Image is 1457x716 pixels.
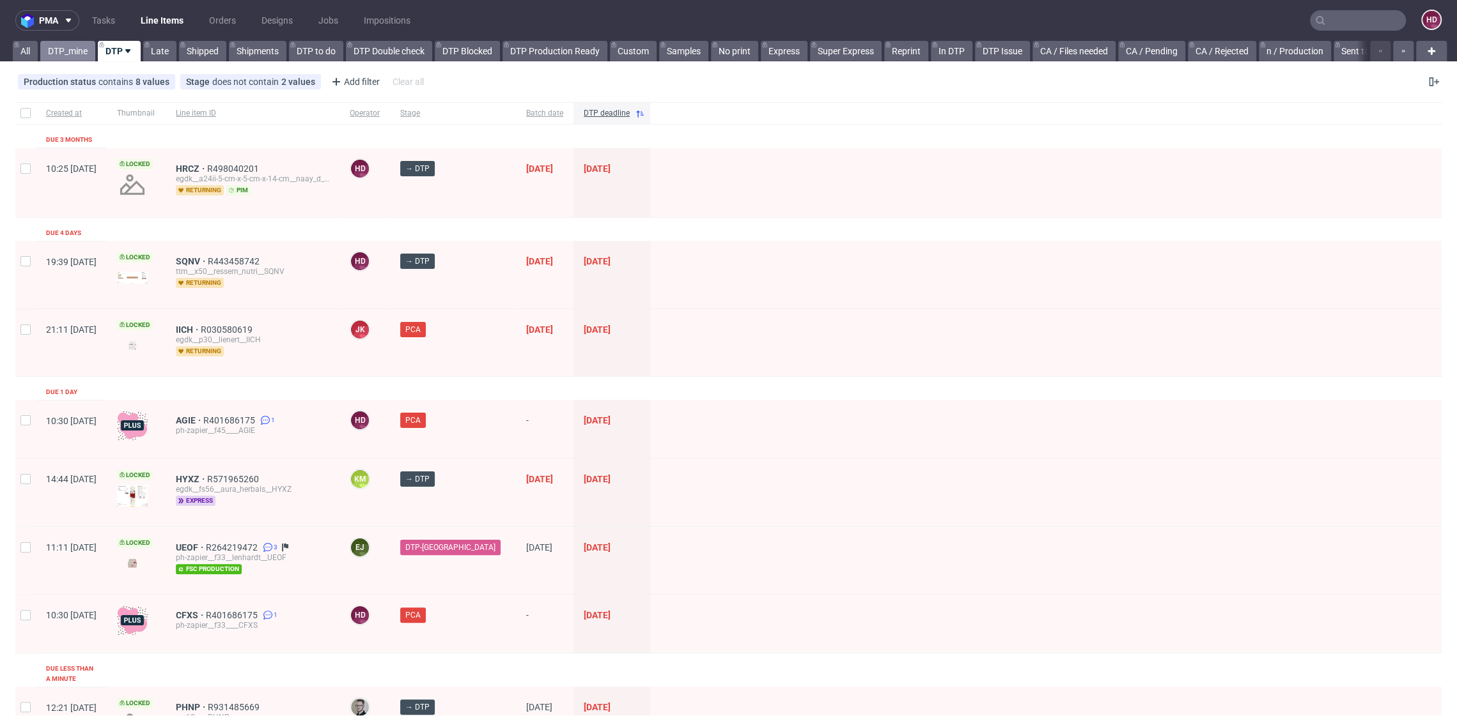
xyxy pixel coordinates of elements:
[584,108,630,119] span: DTP deadline
[400,108,506,119] span: Stage
[46,164,97,174] span: 10:25 [DATE]
[117,698,153,708] span: Locked
[1334,41,1421,61] a: Sent to Fulfillment
[351,698,369,716] img: Krystian Gaza
[584,324,611,335] span: [DATE]
[179,41,226,61] a: Shipped
[133,10,191,31] a: Line Items
[176,415,203,425] a: AGIE
[810,41,882,61] a: Super Express
[117,337,148,354] img: version_two_editor_design.png
[260,542,277,552] a: 3
[260,610,277,620] a: 1
[46,324,97,335] span: 21:11 [DATE]
[526,324,553,335] span: [DATE]
[203,415,258,425] span: R401686175
[884,41,928,61] a: Reprint
[207,474,261,484] a: R571965260
[711,41,758,61] a: No print
[1118,41,1185,61] a: CA / Pending
[311,10,346,31] a: Jobs
[117,159,153,169] span: Locked
[405,415,421,426] span: PCA
[208,256,262,266] a: R443458742
[1422,11,1440,29] figcaption: HD
[117,108,155,119] span: Thumbnail
[289,41,343,61] a: DTP to do
[15,10,79,31] button: pma
[584,164,611,174] span: [DATE]
[117,470,153,480] span: Locked
[143,41,176,61] a: Late
[117,252,153,263] span: Locked
[405,473,430,485] span: → DTP
[176,174,329,184] div: egdk__a24ii-5-cm-x-5-cm-x-14-cm__naay_d_o_o__HRCZ
[117,605,148,636] img: plus-icon.676465ae8f3a83198b3f.png
[176,552,329,563] div: ph-zapier__f33__lenhardt__UEOF
[176,542,206,552] span: UEOF
[208,702,262,712] span: R931485669
[176,256,208,266] a: SQNV
[46,610,97,620] span: 10:30 [DATE]
[39,16,58,25] span: pma
[659,41,708,61] a: Samples
[526,542,552,552] span: [DATE]
[584,610,611,620] span: [DATE]
[24,77,98,87] span: Production status
[46,703,97,713] span: 12:21 [DATE]
[405,255,430,267] span: → DTP
[207,164,261,174] a: R498040201
[351,321,369,339] figcaption: JK
[176,484,329,494] div: egdk__fs56__aura_herbals__HYXZ
[346,41,432,61] a: DTP Double check
[46,108,97,119] span: Created at
[610,41,657,61] a: Custom
[176,702,208,712] a: PHNP
[201,10,244,31] a: Orders
[405,542,495,553] span: DTP-[GEOGRAPHIC_DATA]
[274,542,277,552] span: 3
[117,485,148,507] img: version_two_editor_design.png
[584,542,611,552] span: [DATE]
[584,702,611,712] span: [DATE]
[761,41,807,61] a: Express
[1188,41,1256,61] a: CA / Rejected
[46,228,81,238] div: Due 4 days
[526,415,563,443] span: -
[351,252,369,270] figcaption: HD
[21,13,39,28] img: logo
[176,324,201,335] a: IICH
[176,610,206,620] a: CFXS
[117,410,148,441] img: plus-icon.676465ae8f3a83198b3f.png
[117,169,148,200] img: no_design.png
[526,164,553,174] span: [DATE]
[351,160,369,178] figcaption: HD
[226,185,251,195] span: pim
[435,41,500,61] a: DTP Blocked
[258,415,275,425] a: 1
[46,664,97,684] div: Due less than a minute
[176,278,224,288] span: returning
[46,135,92,145] div: Due 3 months
[526,474,553,484] span: [DATE]
[176,108,329,119] span: Line item ID
[229,41,286,61] a: Shipments
[405,609,421,621] span: PCA
[274,610,277,620] span: 1
[46,474,97,484] span: 14:44 [DATE]
[117,538,153,548] span: Locked
[206,610,260,620] a: R401686175
[176,496,215,506] span: express
[526,108,563,119] span: Batch date
[176,164,207,174] span: HRCZ
[176,564,242,574] span: fsc production
[201,324,255,335] a: R030580619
